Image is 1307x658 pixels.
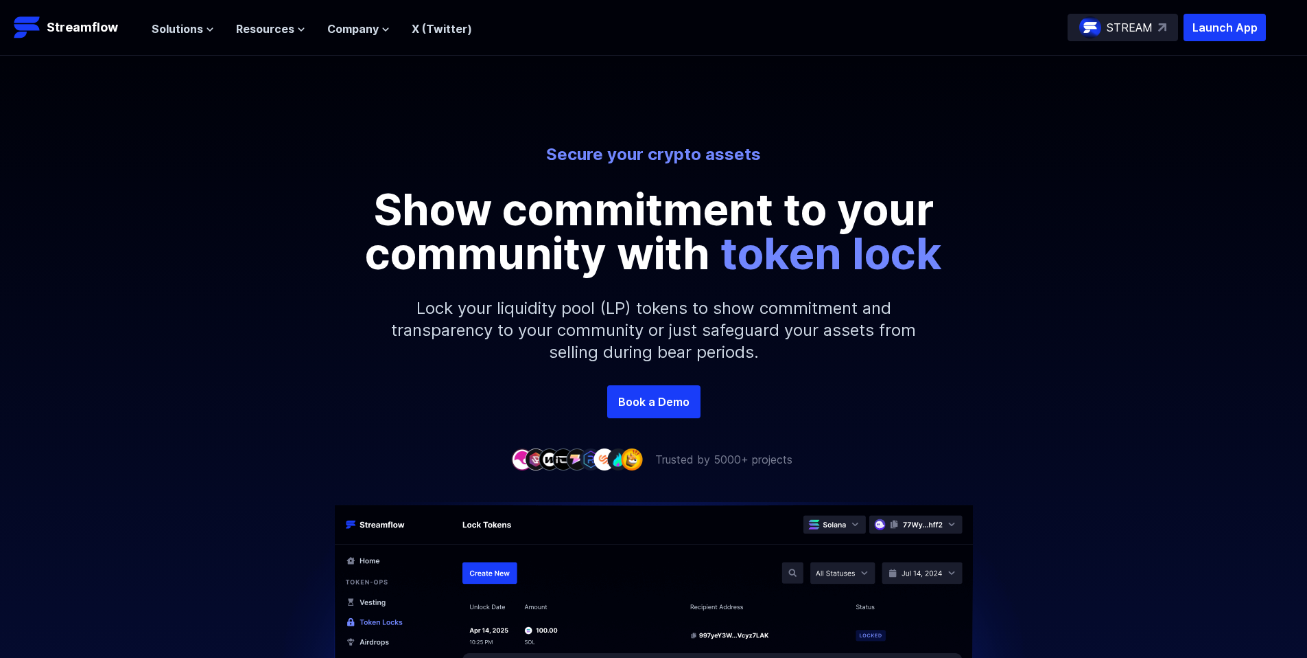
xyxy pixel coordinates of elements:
[327,21,390,37] button: Company
[345,188,963,275] p: Show commitment to your community with
[152,21,214,37] button: Solutions
[655,451,792,468] p: Trusted by 5000+ projects
[621,449,643,470] img: company-9
[236,21,294,37] span: Resources
[14,14,138,41] a: Streamflow
[552,449,574,470] img: company-4
[47,18,118,37] p: Streamflow
[1184,14,1266,41] button: Launch App
[607,385,700,418] a: Book a Demo
[607,449,629,470] img: company-8
[511,449,533,470] img: company-1
[327,21,379,37] span: Company
[152,21,203,37] span: Solutions
[1068,14,1178,41] a: STREAM
[412,22,472,36] a: X (Twitter)
[525,449,547,470] img: company-2
[539,449,561,470] img: company-3
[1107,19,1153,36] p: STREAM
[14,14,41,41] img: Streamflow Logo
[580,449,602,470] img: company-6
[1158,23,1166,32] img: top-right-arrow.svg
[274,144,1034,166] p: Secure your crypto assets
[236,21,305,37] button: Resources
[720,227,942,280] span: token lock
[359,275,949,385] p: Lock your liquidity pool (LP) tokens to show commitment and transparency to your community or jus...
[566,449,588,470] img: company-5
[1079,16,1101,38] img: streamflow-logo-circle.png
[593,449,615,470] img: company-7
